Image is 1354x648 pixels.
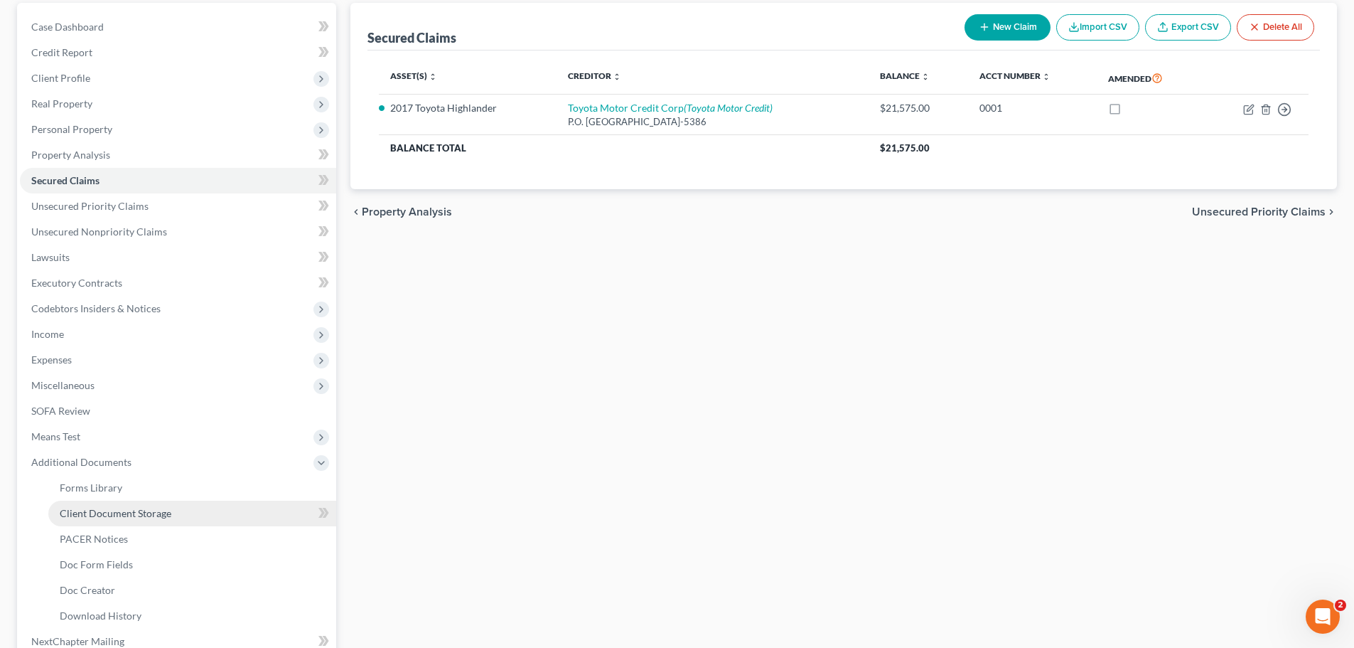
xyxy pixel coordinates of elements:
[429,73,437,81] i: unfold_more
[20,270,336,296] a: Executory Contracts
[60,482,122,494] span: Forms Library
[48,603,336,629] a: Download History
[390,70,437,81] a: Asset(s) unfold_more
[31,456,131,468] span: Additional Documents
[31,405,90,417] span: SOFA Review
[31,302,161,314] span: Codebtors Insiders & Notices
[1306,600,1340,634] iframe: Intercom live chat
[60,610,141,622] span: Download History
[31,97,92,110] span: Real Property
[20,219,336,245] a: Unsecured Nonpriority Claims
[60,558,133,570] span: Doc Form Fields
[367,29,456,46] div: Secured Claims
[880,70,930,81] a: Balance unfold_more
[48,501,336,526] a: Client Document Storage
[20,40,336,65] a: Credit Report
[31,174,100,186] span: Secured Claims
[31,225,167,238] span: Unsecured Nonpriority Claims
[60,584,115,596] span: Doc Creator
[20,14,336,40] a: Case Dashboard
[31,379,95,391] span: Miscellaneous
[979,70,1051,81] a: Acct Number unfold_more
[20,168,336,193] a: Secured Claims
[1192,206,1337,218] button: Unsecured Priority Claims chevron_right
[1097,62,1203,95] th: Amended
[31,21,104,33] span: Case Dashboard
[60,507,171,519] span: Client Document Storage
[568,70,621,81] a: Creditor unfold_more
[921,73,930,81] i: unfold_more
[568,115,857,129] div: P.O. [GEOGRAPHIC_DATA]-5386
[979,101,1085,115] div: 0001
[20,193,336,219] a: Unsecured Priority Claims
[48,475,336,501] a: Forms Library
[1335,600,1346,611] span: 2
[20,142,336,168] a: Property Analysis
[362,206,452,218] span: Property Analysis
[568,102,773,114] a: Toyota Motor Credit Corp(Toyota Motor Credit)
[613,73,621,81] i: unfold_more
[31,72,90,84] span: Client Profile
[31,149,110,161] span: Property Analysis
[965,14,1051,41] button: New Claim
[31,46,92,58] span: Credit Report
[31,635,124,647] span: NextChapter Mailing
[390,101,545,115] li: 2017 Toyota Highlander
[1042,73,1051,81] i: unfold_more
[379,135,869,161] th: Balance Total
[31,123,112,135] span: Personal Property
[350,206,452,218] button: chevron_left Property Analysis
[350,206,362,218] i: chevron_left
[880,142,930,154] span: $21,575.00
[1145,14,1231,41] a: Export CSV
[1237,14,1314,41] button: Delete All
[48,578,336,603] a: Doc Creator
[1056,14,1139,41] button: Import CSV
[880,101,957,115] div: $21,575.00
[31,251,70,263] span: Lawsuits
[684,102,773,114] i: (Toyota Motor Credit)
[60,533,128,545] span: PACER Notices
[1192,206,1326,218] span: Unsecured Priority Claims
[31,354,72,366] span: Expenses
[48,526,336,552] a: PACER Notices
[31,328,64,340] span: Income
[31,200,149,212] span: Unsecured Priority Claims
[31,277,122,289] span: Executory Contracts
[20,398,336,424] a: SOFA Review
[48,552,336,578] a: Doc Form Fields
[31,430,80,442] span: Means Test
[1326,206,1337,218] i: chevron_right
[20,245,336,270] a: Lawsuits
